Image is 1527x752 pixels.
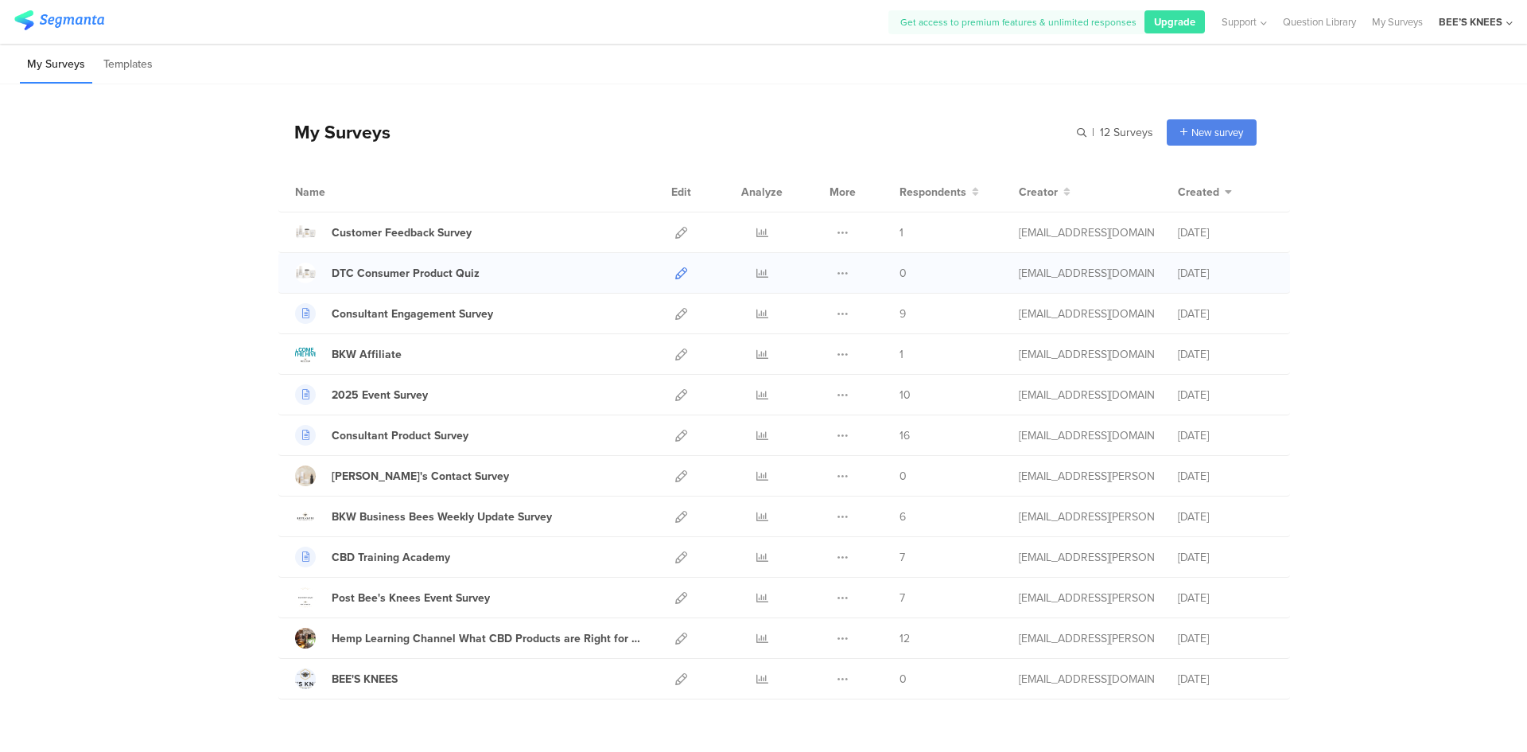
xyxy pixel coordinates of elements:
a: [PERSON_NAME]'s Contact Survey [295,466,509,486]
div: BEE’S KNEES [1439,14,1502,29]
a: BKW Business Bees Weekly Update Survey [295,506,552,527]
div: hayley.b.heaton@gmail.com [1019,468,1154,485]
a: Consultant Product Survey [295,425,468,446]
span: Respondents [899,184,966,201]
li: My Surveys [20,46,92,84]
div: Post Bee's Knees Event Survey [332,590,490,606]
div: My Surveys [278,119,390,146]
img: segmanta logo [14,10,104,30]
span: Upgrade [1154,14,1195,29]
div: BKW Affiliate [332,346,402,363]
div: [DATE] [1178,306,1273,322]
span: 0 [899,265,907,282]
div: Matt's Contact Survey [332,468,509,485]
div: spatel7851@gmail.com [1019,265,1154,282]
div: Consultant Engagement Survey [332,306,493,322]
div: [DATE] [1178,224,1273,241]
span: 1 [899,346,903,363]
span: 9 [899,306,906,322]
div: spatel7851@gmail.com [1019,427,1154,444]
button: Respondents [899,184,979,201]
span: Created [1178,184,1219,201]
div: BKW Business Bees Weekly Update Survey [332,508,552,525]
span: 10 [899,387,911,403]
a: Customer Feedback Survey [295,222,472,243]
span: Support [1222,14,1257,29]
div: [DATE] [1178,508,1273,525]
span: 6 [899,508,906,525]
div: hayley.b.heaton@gmail.com [1019,630,1154,647]
div: Customer Feedback Survey [332,224,472,241]
span: 1 [899,224,903,241]
span: | [1090,124,1097,141]
div: DTC Consumer Product Quiz [332,265,480,282]
span: Creator [1019,184,1058,201]
a: Post Bee's Knees Event Survey [295,587,490,608]
div: hayley.b.heaton@gmail.com [1019,549,1154,566]
div: [DATE] [1178,590,1273,606]
div: [DATE] [1178,427,1273,444]
div: CBD Training Academy [332,549,450,566]
a: Consultant Engagement Survey [295,303,493,324]
span: 7 [899,590,905,606]
div: [DATE] [1178,630,1273,647]
div: Hemp Learning Channel What CBD Products are Right for Me [332,630,640,647]
div: BEE'S KNEES [332,671,398,688]
div: spatel7851@gmail.com [1019,224,1154,241]
div: Name [295,184,390,201]
div: Consultant Product Survey [332,427,468,444]
div: [DATE] [1178,468,1273,485]
div: hadark@segmanta.com [1019,671,1154,688]
div: [DATE] [1178,265,1273,282]
span: New survey [1191,125,1243,140]
div: spatel7851@gmail.com [1019,306,1154,322]
span: Get access to premium features & unlimited responses [900,15,1137,29]
div: Analyze [738,172,786,212]
div: [DATE] [1178,671,1273,688]
div: spatel7851@gmail.com [1019,387,1154,403]
button: Creator [1019,184,1070,201]
div: [DATE] [1178,549,1273,566]
div: More [826,172,860,212]
div: spatel7851@gmail.com [1019,346,1154,363]
a: CBD Training Academy [295,547,450,567]
li: Templates [96,46,160,84]
span: 0 [899,671,907,688]
span: 12 [899,630,910,647]
span: 7 [899,549,905,566]
a: BEE'S KNEES [295,668,398,689]
a: DTC Consumer Product Quiz [295,263,480,283]
a: BKW Affiliate [295,344,402,364]
a: Hemp Learning Channel What CBD Products are Right for Me [295,628,640,649]
div: [DATE] [1178,387,1273,403]
div: hayley.b.heaton@gmail.com [1019,508,1154,525]
div: [DATE] [1178,346,1273,363]
div: hayley.b.heaton@gmail.com [1019,590,1154,606]
button: Created [1178,184,1232,201]
span: 16 [899,427,910,444]
span: 12 Surveys [1100,124,1153,141]
div: 2025 Event Survey [332,387,428,403]
div: Edit [664,172,698,212]
a: 2025 Event Survey [295,384,428,405]
span: 0 [899,468,907,485]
